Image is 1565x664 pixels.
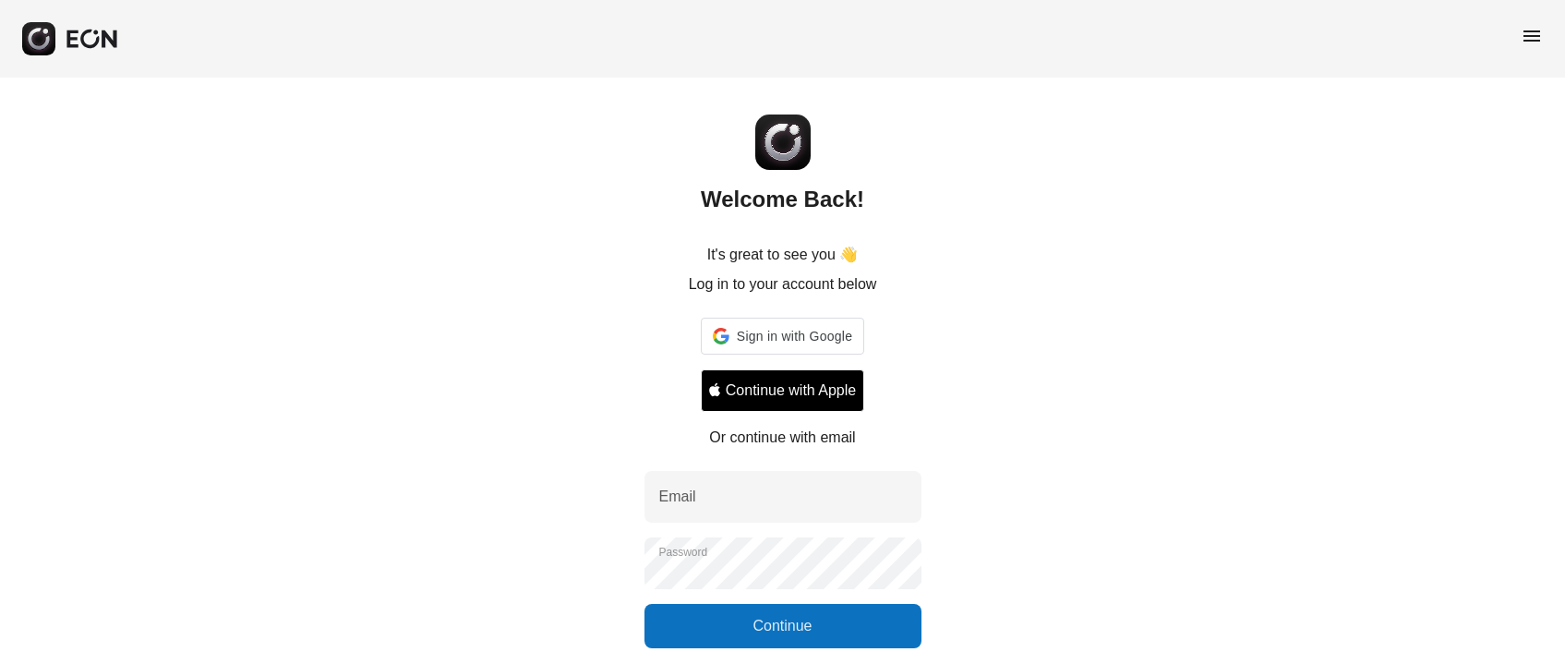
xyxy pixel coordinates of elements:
h2: Welcome Back! [701,185,864,214]
span: Sign in with Google [737,325,852,347]
span: menu [1521,25,1543,47]
p: Log in to your account below [689,273,877,296]
label: Email [659,486,696,508]
p: Or continue with email [709,427,855,449]
button: Continue [644,604,921,648]
div: Sign in with Google [701,318,864,355]
label: Password [659,545,708,560]
button: Signin with apple ID [701,369,864,412]
p: It's great to see you 👋 [707,244,859,266]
